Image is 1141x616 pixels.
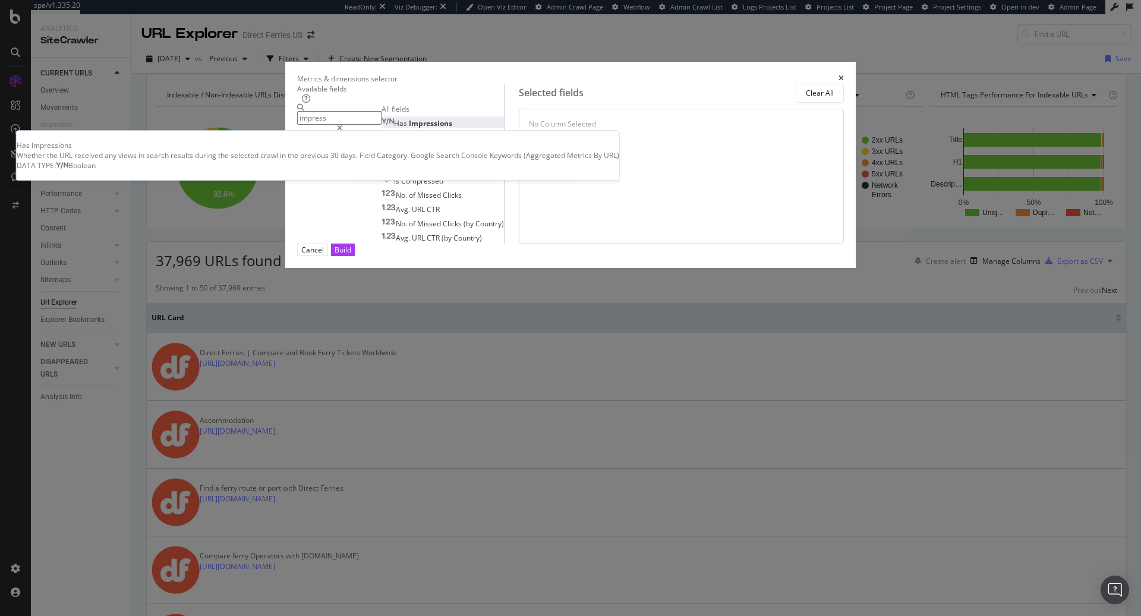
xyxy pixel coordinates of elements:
[796,84,844,103] button: Clear All
[396,204,412,214] span: Avg.
[1101,576,1129,604] div: Open Intercom Messenger
[529,119,596,129] div: No Column Selected
[427,233,442,243] span: CTR
[17,161,56,171] span: DATA TYPE:
[297,74,398,84] div: Metrics & dimensions selector
[396,190,409,200] span: No.
[519,86,584,100] div: Selected fields
[297,111,382,125] input: Search by field name
[464,219,475,229] span: (by
[839,74,844,84] div: times
[401,176,443,186] span: Compressed
[427,204,440,214] span: CTR
[68,161,96,171] span: Boolean
[412,233,427,243] span: URL
[394,118,409,128] span: Has
[297,244,328,256] button: Cancel
[396,219,409,229] span: No.
[453,233,482,243] span: Country)
[335,245,351,255] div: Build
[412,204,427,214] span: URL
[301,245,324,255] div: Cancel
[17,140,619,150] div: Has Impressions
[409,190,417,200] span: of
[529,129,834,139] div: You can use this field as a
[443,219,464,229] span: Clicks
[409,219,417,229] span: of
[443,190,462,200] span: Clicks
[806,88,834,98] div: Clear All
[442,233,453,243] span: (by
[382,104,504,114] div: All fields
[396,233,412,243] span: Avg.
[417,219,443,229] span: Missed
[331,244,355,256] button: Build
[394,176,401,186] span: Is
[297,84,504,94] div: Available fields
[475,219,504,229] span: Country)
[409,118,452,128] span: Impressions
[17,150,619,160] div: Whether the URL received any views in search results during the selected crawl in the previous 30...
[285,62,856,268] div: modal
[417,190,443,200] span: Missed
